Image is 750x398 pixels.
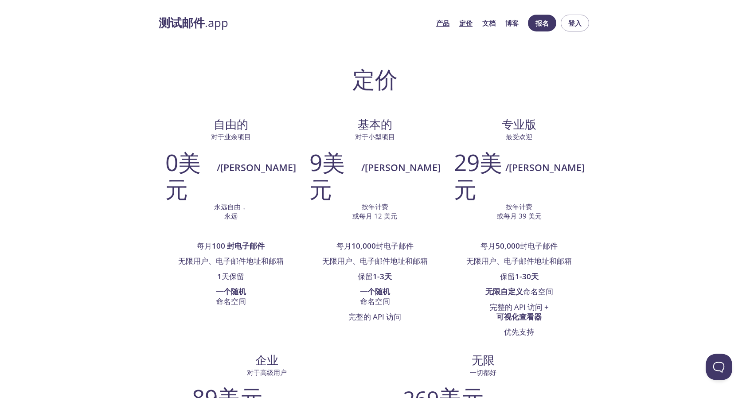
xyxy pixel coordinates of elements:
[482,19,496,27] font: 文档
[528,15,556,31] button: 报名
[568,19,582,27] font: 登入
[500,271,515,281] font: 保留
[376,241,414,251] font: 封电子邮件
[523,286,553,297] font: 命名空间
[506,202,532,211] font: 按年计费
[216,296,246,306] font: 命名空间
[309,147,345,204] font: 9美元
[355,132,395,141] font: 对于小型项目
[217,161,296,174] font: /[PERSON_NAME]
[217,271,222,281] font: 1
[361,161,441,174] font: /[PERSON_NAME]
[490,302,549,312] font: 完整的 API 访问 +
[436,19,449,27] font: 产品
[706,354,732,380] iframe: 求助童子军信标 - 开放
[159,15,205,31] font: 测试邮件
[485,286,523,297] font: 无限自定义
[520,241,558,251] font: 封电子邮件
[505,161,585,174] font: /[PERSON_NAME]
[496,241,520,251] font: 50,000
[165,147,201,204] font: 0美元
[506,132,532,141] font: 最受欢迎
[482,17,496,29] a: 文档
[454,147,502,204] font: 29美元
[502,117,536,132] font: 专业版
[504,327,534,337] font: 优先支持
[214,117,248,132] font: 自由的
[505,19,519,27] font: 博客
[348,312,401,322] font: 完整的 API 访问
[497,211,542,220] font: 或每月 39 美元
[216,286,246,297] font: 一个随机
[205,15,228,31] font: .app
[322,256,428,266] font: 无限用户、电子邮件地址和邮箱
[373,271,392,281] font: 1-3天
[352,211,397,220] font: 或每月 12 美元
[362,202,388,211] font: 按年计费
[480,241,496,251] font: 每月
[212,241,265,251] font: 100 封电子邮件
[197,241,212,251] font: 每月
[358,271,373,281] font: 保留
[360,296,390,306] font: 命名空间
[247,368,287,377] font: 对于高级用户
[466,256,572,266] font: 无限用户、电子邮件地址和邮箱
[211,132,251,141] font: 对于业余项目
[352,63,398,94] font: 定价
[459,17,473,29] a: 定价
[255,352,278,368] font: 企业
[505,17,519,29] a: 博客
[436,17,449,29] a: 产品
[561,15,589,31] button: 登入
[214,202,247,211] font: 永远自由，
[178,256,284,266] font: 无限用户、电子邮件地址和邮箱
[336,241,352,251] font: 每月
[222,271,244,281] font: 天保留
[535,19,549,27] font: 报名
[472,352,495,368] font: 无限
[515,271,539,281] font: 1-30天
[459,19,473,27] font: 定价
[358,117,392,132] font: 基本的
[352,241,376,251] font: 10,000
[224,211,238,220] font: 永远
[159,16,429,31] a: 测试邮件.app
[470,368,496,377] font: 一切都好
[496,312,542,322] font: 可视化查看器
[360,286,390,297] font: 一个随机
